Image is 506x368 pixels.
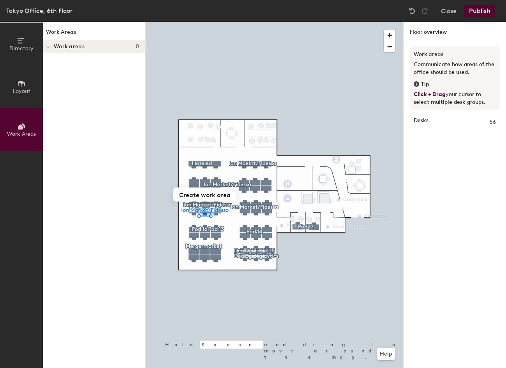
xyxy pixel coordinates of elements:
[7,131,36,137] span: Work Areas
[414,61,496,76] p: Communicate how areas of the office should be used.
[43,28,145,40] h1: Work Areas
[464,5,495,17] button: Publish
[421,7,428,15] img: Redo
[6,6,72,16] div: Tokyo Office, 6th Floor
[414,80,496,89] div: Tip
[377,348,395,360] button: Help
[490,118,496,126] span: 56
[136,44,139,50] span: 0
[414,91,446,98] span: Click + Drag
[414,50,496,59] h3: Work areas
[414,118,428,126] strong: Desks
[414,91,496,106] p: your cursor to select multiple desk groups.
[54,44,85,50] span: Work areas
[408,7,416,15] img: Undo
[9,45,33,52] span: Directory
[441,5,457,17] button: Close
[404,22,506,40] h1: Floor overview
[173,188,236,202] button: Create work area
[13,88,30,95] span: Layout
